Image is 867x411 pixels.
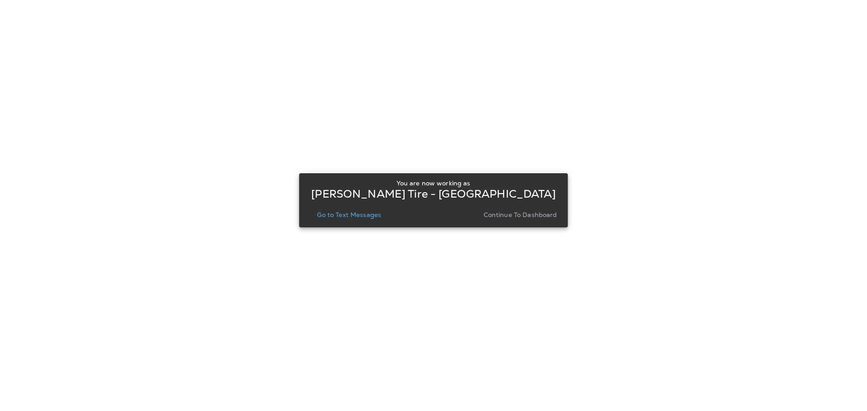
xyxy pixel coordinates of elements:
button: Continue to Dashboard [480,208,561,221]
p: [PERSON_NAME] Tire - [GEOGRAPHIC_DATA] [311,190,555,198]
p: Go to Text Messages [317,211,381,218]
button: Go to Text Messages [313,208,385,221]
p: You are now working as [396,180,470,187]
p: Continue to Dashboard [484,211,557,218]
